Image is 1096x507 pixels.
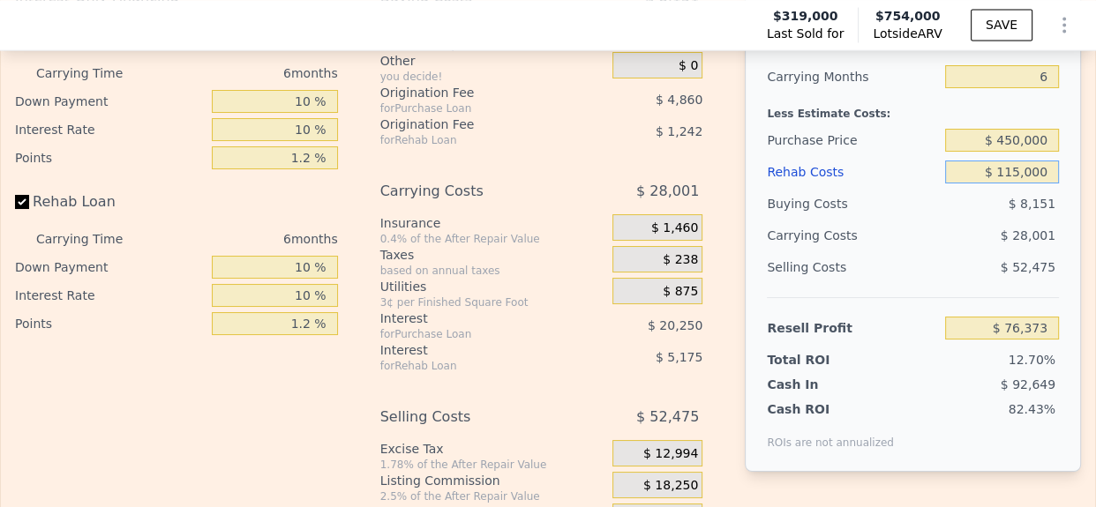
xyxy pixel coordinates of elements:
span: $ 20,250 [648,318,702,332]
span: $ 4,860 [656,93,702,107]
div: 6 months [154,225,338,253]
span: $ 238 [663,252,698,268]
div: you decide! [380,70,605,84]
span: 82.43% [1009,402,1055,416]
span: $754,000 [875,9,941,23]
div: Total ROI [767,351,873,369]
div: Other [380,52,605,70]
span: $ 875 [663,284,698,300]
div: Carrying Months [767,61,938,93]
div: for Rehab Loan [380,133,570,147]
span: $ 1,460 [651,220,698,236]
span: 12.70% [1009,353,1055,367]
div: Interest [380,341,570,359]
div: ROIs are not annualized [767,418,894,450]
div: Selling Costs [380,401,570,433]
div: Listing Commission [380,472,605,489]
div: Excise Tax [380,440,605,458]
span: $ 5,175 [656,350,702,364]
button: Show Options [1047,7,1082,42]
div: Selling Costs [767,251,938,283]
div: Buying Costs [767,188,938,220]
span: $ 18,250 [643,478,698,494]
span: $ 0 [679,58,698,74]
div: Utilities [380,278,605,295]
span: $ 8,151 [1009,197,1055,211]
div: Insurance [380,214,605,232]
span: $319,000 [773,7,838,25]
div: 0.4% of the After Repair Value [380,232,605,246]
div: Purchase Price [767,124,938,156]
div: Cash In [767,376,873,393]
div: Carrying Costs [767,220,873,251]
div: Less Estimate Costs: [767,93,1059,124]
div: for Purchase Loan [380,101,570,116]
div: 6 months [154,59,338,87]
div: Interest Rate [15,281,205,309]
div: for Purchase Loan [380,327,570,341]
div: 3¢ per Finished Square Foot [380,295,605,309]
div: Points [15,309,205,338]
div: Points [15,144,205,172]
div: Interest Rate [15,116,205,144]
input: Rehab Loan [15,195,29,209]
div: Rehab Costs [767,156,938,188]
div: based on annual taxes [380,264,605,278]
div: 1.78% of the After Repair Value [380,458,605,472]
div: Carrying Costs [380,175,570,207]
span: $ 28,001 [1001,228,1055,242]
div: Down Payment [15,253,205,281]
div: Origination Fee [380,116,570,133]
span: $ 92,649 [1001,377,1055,391]
div: 2.5% of the After Repair Value [380,489,605,503]
div: Down Payment [15,87,205,116]
span: $ 28,001 [636,175,699,207]
label: Rehab Loan [15,186,205,218]
div: Taxes [380,246,605,264]
div: Resell Profit [767,312,938,344]
div: Cash ROI [767,400,894,418]
span: $ 12,994 [643,446,698,462]
div: for Rehab Loan [380,359,570,373]
span: $ 52,475 [1001,260,1055,274]
button: SAVE [971,9,1032,41]
div: Carrying Time [36,225,146,253]
span: Last Sold for [767,25,845,42]
div: Origination Fee [380,84,570,101]
span: Lotside ARV [873,25,942,42]
span: $ 1,242 [656,124,702,138]
div: Carrying Time [36,59,146,87]
div: Interest [380,309,570,327]
span: $ 52,475 [636,401,699,433]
